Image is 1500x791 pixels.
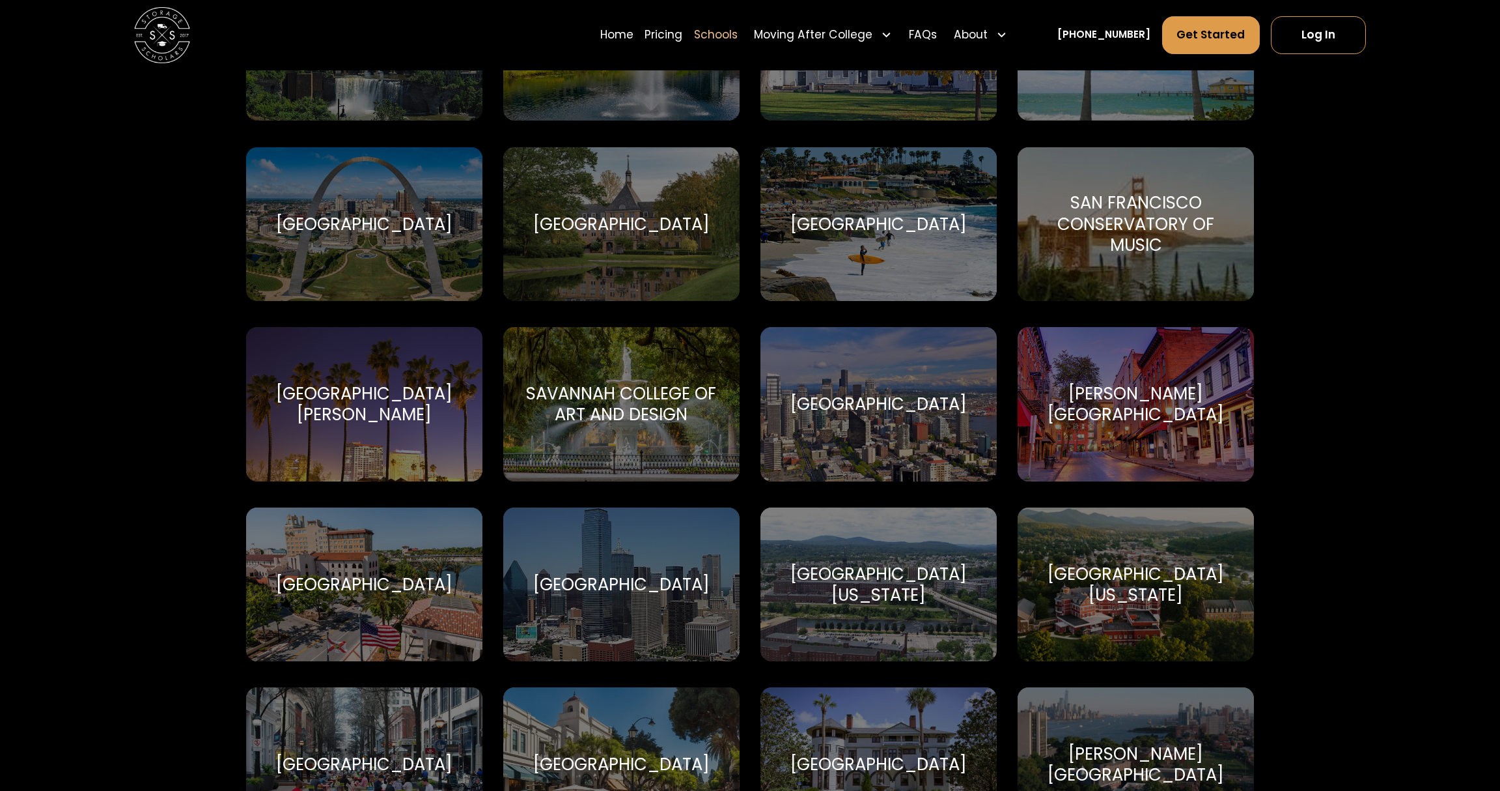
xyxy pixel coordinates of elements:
[760,147,997,302] a: Go to selected school
[790,754,967,775] div: [GEOGRAPHIC_DATA]
[1018,327,1254,482] a: Go to selected school
[503,508,740,662] a: Go to selected school
[749,16,898,55] div: Moving After College
[948,16,1012,55] div: About
[503,147,740,302] a: Go to selected school
[533,754,710,775] div: [GEOGRAPHIC_DATA]
[1035,743,1237,785] div: [PERSON_NAME][GEOGRAPHIC_DATA]
[954,27,988,44] div: About
[246,327,482,482] a: Go to selected school
[777,564,980,605] div: [GEOGRAPHIC_DATA][US_STATE]
[533,214,710,235] div: [GEOGRAPHIC_DATA]
[533,574,710,595] div: [GEOGRAPHIC_DATA]
[246,508,482,662] a: Go to selected school
[1271,16,1366,54] a: Log In
[694,16,738,55] a: Schools
[1035,383,1237,425] div: [PERSON_NAME][GEOGRAPHIC_DATA]
[1057,27,1150,42] a: [PHONE_NUMBER]
[1162,16,1260,54] a: Get Started
[246,147,482,302] a: Go to selected school
[276,754,452,775] div: [GEOGRAPHIC_DATA]
[600,16,633,55] a: Home
[134,7,190,63] img: Storage Scholars main logo
[520,383,723,425] div: Savannah College of Art and Design
[645,16,682,55] a: Pricing
[1035,564,1237,605] div: [GEOGRAPHIC_DATA][US_STATE]
[760,508,997,662] a: Go to selected school
[1018,508,1254,662] a: Go to selected school
[790,214,967,235] div: [GEOGRAPHIC_DATA]
[909,16,937,55] a: FAQs
[276,214,452,235] div: [GEOGRAPHIC_DATA]
[1035,192,1237,255] div: San Francisco Conservatory of Music
[1018,147,1254,302] a: Go to selected school
[754,27,872,44] div: Moving After College
[276,574,452,595] div: [GEOGRAPHIC_DATA]
[760,327,997,482] a: Go to selected school
[263,383,465,425] div: [GEOGRAPHIC_DATA][PERSON_NAME]
[790,394,967,414] div: [GEOGRAPHIC_DATA]
[503,327,740,482] a: Go to selected school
